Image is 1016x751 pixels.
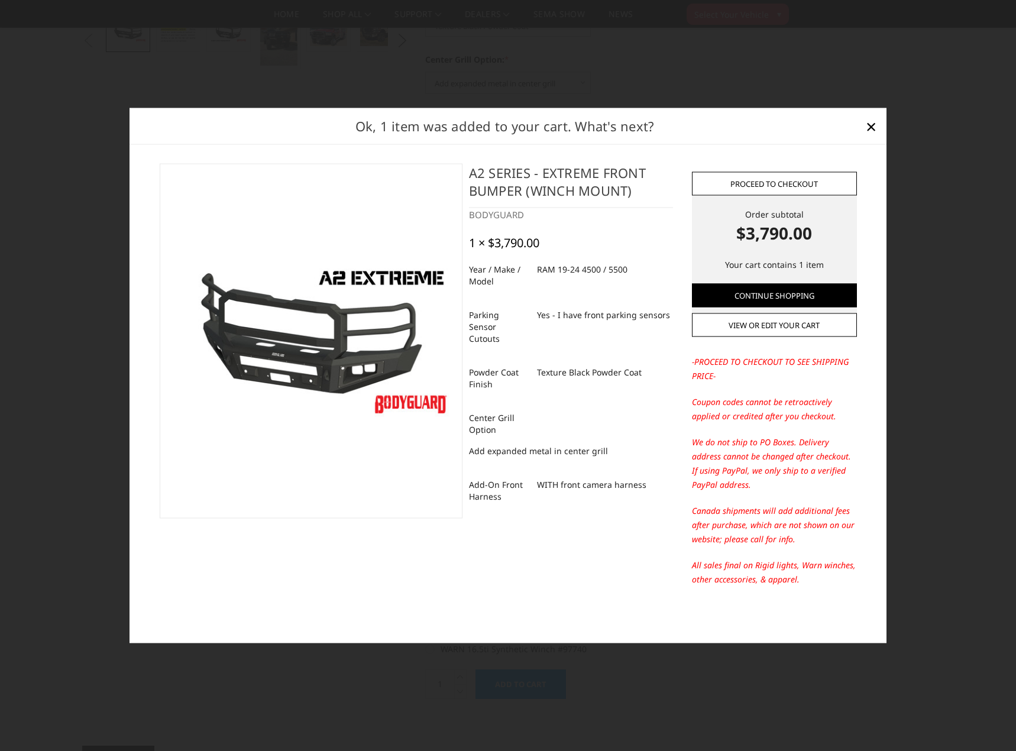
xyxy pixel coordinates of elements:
dt: Parking Sensor Cutouts [469,305,528,349]
a: Proceed to checkout [692,171,857,195]
a: View or edit your cart [692,313,857,337]
strong: $3,790.00 [692,220,857,245]
a: Close [862,116,881,135]
dd: WITH front camera harness [537,474,646,496]
p: Your cart contains 1 item [692,257,857,271]
div: 1 × $3,790.00 [469,236,539,250]
p: We do not ship to PO Boxes. Delivery address cannot be changed after checkout. If using PayPal, w... [692,435,857,492]
a: Continue Shopping [692,283,857,307]
dd: Texture Black Powder Coat [537,362,642,383]
p: Coupon codes cannot be retroactively applied or credited after you checkout. [692,395,857,423]
div: Order subtotal [692,208,857,245]
iframe: Chat Widget [957,694,1016,751]
dd: Add expanded metal in center grill [469,441,608,462]
p: All sales final on Rigid lights, Warn winches, other accessories, & apparel. [692,558,857,587]
dd: Yes - I have front parking sensors [537,305,670,326]
p: Canada shipments will add additional fees after purchase, which are not shown on our website; ple... [692,504,857,546]
h4: A2 Series - Extreme Front Bumper (winch mount) [469,163,673,208]
span: × [866,113,876,138]
img: A2 Series - Extreme Front Bumper (winch mount) [166,259,456,422]
p: -PROCEED TO CHECKOUT TO SEE SHIPPING PRICE- [692,355,857,383]
dt: Year / Make / Model [469,259,528,292]
dt: Add-On Front Harness [469,474,528,507]
dt: Powder Coat Finish [469,362,528,395]
div: BODYGUARD [469,208,673,221]
h2: Ok, 1 item was added to your cart. What's next? [148,116,862,136]
dd: RAM 19-24 4500 / 5500 [537,259,627,280]
dt: Center Grill Option [469,407,528,441]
